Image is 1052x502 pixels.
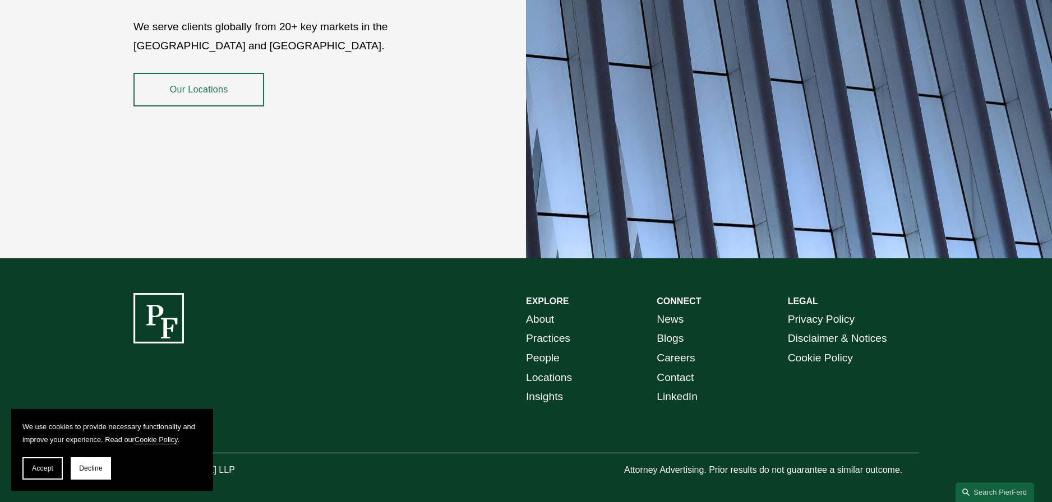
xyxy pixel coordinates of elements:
[526,296,569,306] strong: EXPLORE
[657,348,695,368] a: Careers
[79,464,103,472] span: Decline
[133,17,460,56] p: We serve clients globally from 20+ key markets in the [GEOGRAPHIC_DATA] and [GEOGRAPHIC_DATA].
[22,457,63,480] button: Accept
[657,329,684,348] a: Blogs
[11,409,213,491] section: Cookie banner
[657,296,701,306] strong: CONNECT
[526,348,560,368] a: People
[526,329,570,348] a: Practices
[133,73,264,106] a: Our Locations
[657,310,684,329] a: News
[956,482,1034,502] a: Search this site
[788,348,853,368] a: Cookie Policy
[526,310,554,329] a: About
[526,368,572,388] a: Locations
[657,387,698,407] a: LinkedIn
[22,420,202,446] p: We use cookies to provide necessary functionality and improve your experience. Read our .
[135,435,178,444] a: Cookie Policy
[133,462,297,478] p: © [PERSON_NAME] LLP
[657,368,694,388] a: Contact
[526,387,563,407] a: Insights
[32,464,53,472] span: Accept
[71,457,111,480] button: Decline
[788,329,887,348] a: Disclaimer & Notices
[624,462,919,478] p: Attorney Advertising. Prior results do not guarantee a similar outcome.
[788,310,855,329] a: Privacy Policy
[788,296,818,306] strong: LEGAL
